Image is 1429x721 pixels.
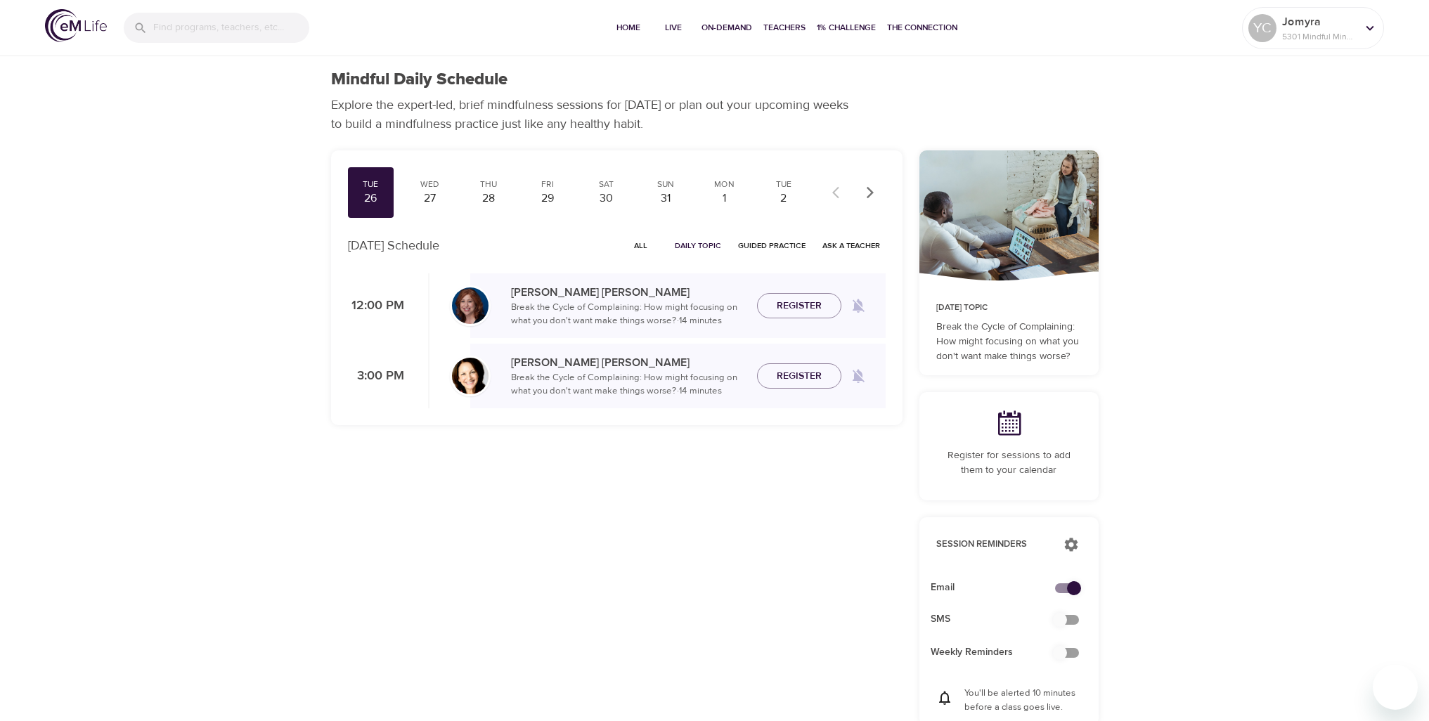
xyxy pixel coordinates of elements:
div: Thu [471,178,506,190]
button: Ask a Teacher [817,235,886,256]
img: logo [45,9,107,42]
span: Register [777,368,822,385]
button: Register [757,363,841,389]
span: Guided Practice [738,239,806,252]
p: Jomyra [1282,13,1357,30]
div: 1 [707,190,742,207]
div: 2 [766,190,801,207]
span: Live [657,20,690,35]
div: 30 [589,190,624,207]
div: Wed [412,178,447,190]
p: Break the Cycle of Complaining: How might focusing on what you don't want make things worse? [936,320,1082,364]
span: Register [777,297,822,315]
p: Break the Cycle of Complaining: How might focusing on what you don't want make things worse? · 14... [511,301,746,328]
button: Guided Practice [732,235,811,256]
h1: Mindful Daily Schedule [331,70,507,90]
div: 29 [530,190,565,207]
input: Find programs, teachers, etc... [153,13,309,43]
span: 1% Challenge [817,20,876,35]
div: 26 [354,190,389,207]
span: The Connection [887,20,957,35]
div: Sat [589,178,624,190]
img: Laurie_Weisman-min.jpg [452,358,489,394]
div: Fri [530,178,565,190]
p: You'll be alerted 10 minutes before a class goes live. [964,687,1082,714]
span: Email [931,580,1065,595]
span: Ask a Teacher [822,239,880,252]
p: Register for sessions to add them to your calendar [936,448,1082,478]
span: Daily Topic [675,239,721,252]
div: Sun [648,178,683,190]
button: All [619,235,664,256]
span: Home [612,20,645,35]
span: SMS [931,612,1065,627]
div: Tue [766,178,801,190]
img: Elaine_Smookler-min.jpg [452,287,489,324]
p: Explore the expert-led, brief mindfulness sessions for [DATE] or plan out your upcoming weeks to ... [331,96,858,134]
p: 12:00 PM [348,297,404,316]
p: Break the Cycle of Complaining: How might focusing on what you don't want make things worse? · 14... [511,371,746,398]
p: [PERSON_NAME] [PERSON_NAME] [511,354,746,371]
div: 31 [648,190,683,207]
p: [DATE] Schedule [348,236,439,255]
iframe: Button to launch messaging window [1373,665,1418,710]
p: [PERSON_NAME] [PERSON_NAME] [511,284,746,301]
button: Daily Topic [669,235,727,256]
div: 27 [412,190,447,207]
p: 5301 Mindful Minutes [1282,30,1357,43]
p: 3:00 PM [348,367,404,386]
p: [DATE] Topic [936,301,1082,314]
div: Tue [354,178,389,190]
span: Remind me when a class goes live every Tuesday at 3:00 PM [841,359,875,393]
p: Session Reminders [936,538,1049,552]
span: Teachers [763,20,806,35]
span: All [624,239,658,252]
span: On-Demand [701,20,752,35]
div: YC [1248,14,1276,42]
span: Weekly Reminders [931,645,1065,660]
span: Remind me when a class goes live every Tuesday at 12:00 PM [841,289,875,323]
div: Mon [707,178,742,190]
div: 28 [471,190,506,207]
button: Register [757,293,841,319]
